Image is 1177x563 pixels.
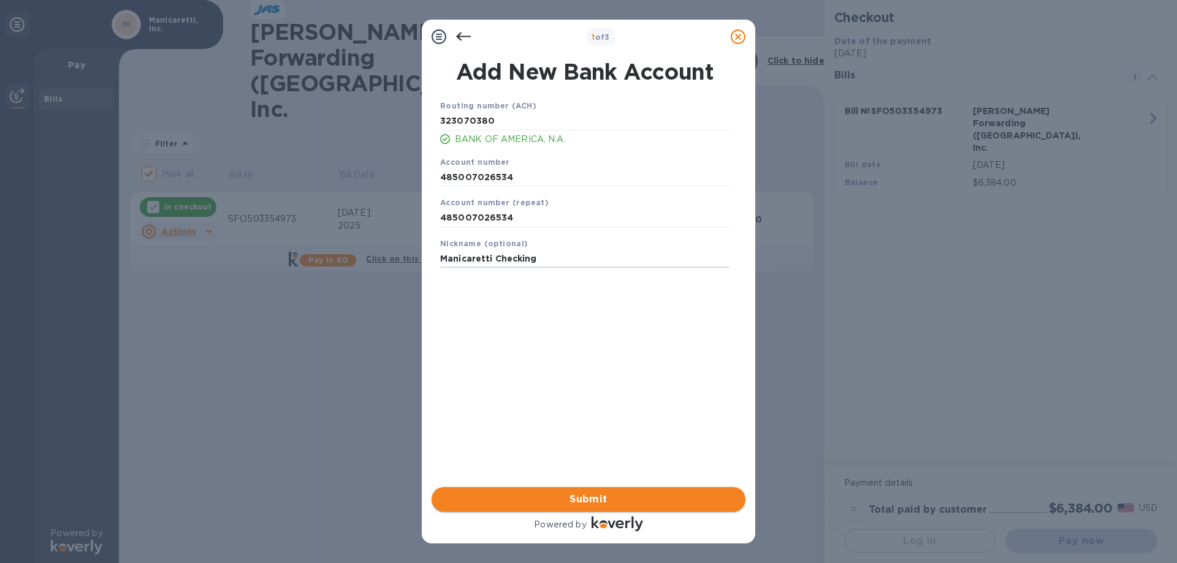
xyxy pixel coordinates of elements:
[592,516,643,531] img: Logo
[440,157,510,167] b: Account number
[440,209,729,227] input: Enter account number
[455,133,729,146] p: BANK OF AMERICA, N.A.
[440,112,729,130] input: Enter routing number
[440,250,729,268] input: Enter nickname
[432,487,745,512] button: Submit
[441,492,736,507] span: Submit
[433,59,737,85] h1: Add New Bank Account
[592,32,610,42] b: of 3
[440,168,729,186] input: Enter account number
[440,198,549,207] b: Account number (repeat)
[440,239,528,248] b: Nickname (optional)
[440,101,536,110] b: Routing number (ACH)
[592,32,595,42] span: 1
[534,518,586,531] p: Powered by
